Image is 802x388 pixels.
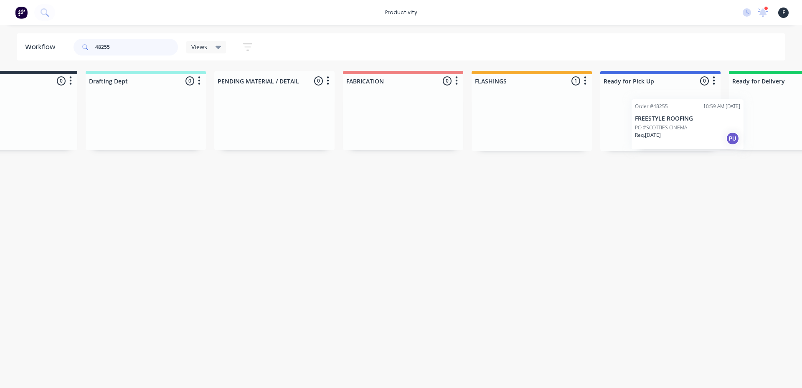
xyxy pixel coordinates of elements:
[782,9,785,16] span: F
[381,6,421,19] div: productivity
[95,39,178,55] input: Search for orders...
[15,6,28,19] img: Factory
[191,43,207,51] span: Views
[25,42,59,52] div: Workflow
